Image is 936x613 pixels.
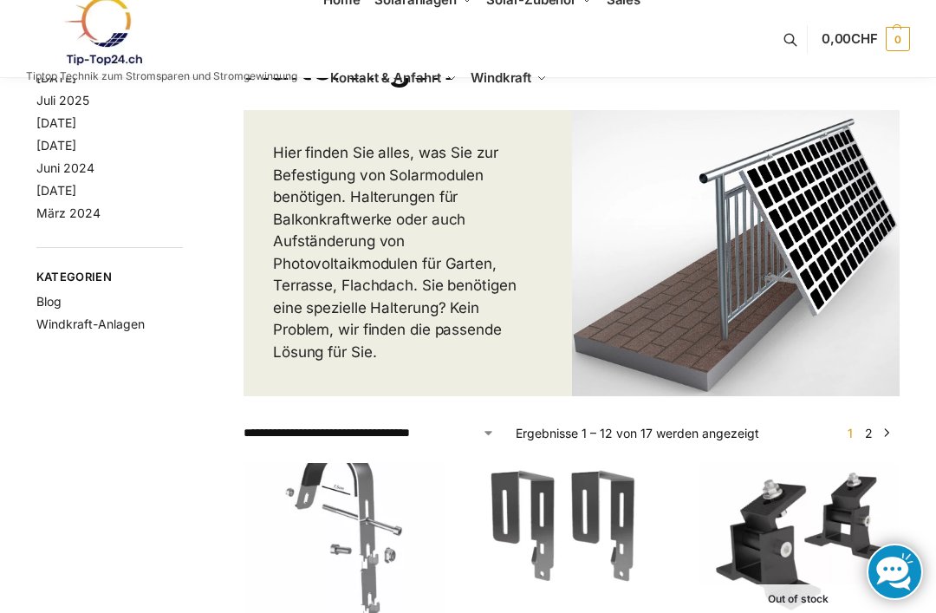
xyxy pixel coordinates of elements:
[886,27,910,51] span: 0
[861,426,877,440] a: Seite 2
[36,138,76,153] a: [DATE]
[464,39,555,117] a: Windkraft
[36,205,101,220] a: März 2024
[471,69,531,86] span: Windkraft
[36,160,94,175] a: Juni 2024
[273,142,543,363] p: Hier finden Sie alles, was Sie zur Befestigung von Solarmodulen benötigen. Halterungen für Balkon...
[36,183,76,198] a: [DATE]
[36,269,183,286] span: Kategorien
[837,424,900,442] nav: Produkt-Seitennummerierung
[244,424,495,442] select: Shop-Reihenfolge
[36,115,76,130] a: [DATE]
[572,110,900,396] img: Halterungen
[36,294,62,309] a: Blog
[822,13,910,65] a: 0,00CHF 0
[330,69,440,86] span: Kontakt & Anfahrt
[323,39,464,117] a: Kontakt & Anfahrt
[843,426,857,440] span: Seite 1
[516,424,759,442] p: Ergebnisse 1 – 12 von 17 werden angezeigt
[36,93,89,108] a: Juli 2025
[36,316,145,331] a: Windkraft-Anlagen
[851,30,878,47] span: CHF
[26,71,297,82] p: Tiptop Technik zum Stromsparen und Stromgewinnung
[822,30,878,47] span: 0,00
[881,424,894,442] a: →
